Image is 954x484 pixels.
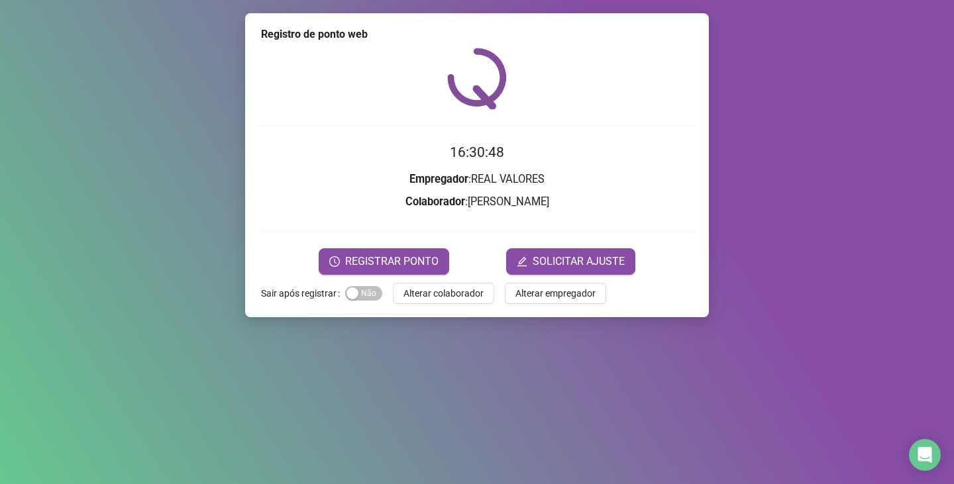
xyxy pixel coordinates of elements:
span: edit [517,256,527,267]
strong: Colaborador [405,195,465,208]
button: editSOLICITAR AJUSTE [506,248,635,275]
button: Alterar empregador [505,283,606,304]
span: REGISTRAR PONTO [345,254,439,269]
span: Alterar colaborador [403,286,484,301]
h3: : REAL VALORES [261,171,693,188]
h3: : [PERSON_NAME] [261,193,693,211]
label: Sair após registrar [261,283,345,304]
button: REGISTRAR PONTO [319,248,449,275]
div: Open Intercom Messenger [909,439,941,471]
span: SOLICITAR AJUSTE [533,254,625,269]
span: Alterar empregador [515,286,596,301]
span: clock-circle [329,256,340,267]
time: 16:30:48 [450,144,504,160]
div: Registro de ponto web [261,26,693,42]
img: QRPoint [447,48,507,109]
button: Alterar colaborador [393,283,494,304]
strong: Empregador [409,173,468,185]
